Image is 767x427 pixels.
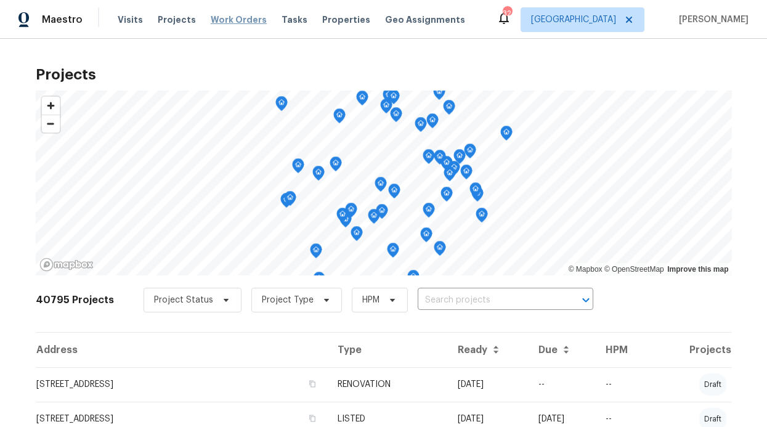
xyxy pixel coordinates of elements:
[36,91,732,275] canvas: Map
[154,294,213,306] span: Project Status
[531,14,616,26] span: [GEOGRAPHIC_DATA]
[577,291,595,309] button: Open
[262,294,314,306] span: Project Type
[476,208,488,227] div: Map marker
[376,204,388,223] div: Map marker
[460,165,473,184] div: Map marker
[667,265,728,274] a: Improve this map
[433,85,445,104] div: Map marker
[503,7,511,20] div: 32
[307,413,318,424] button: Copy Address
[500,126,513,145] div: Map marker
[569,265,603,274] a: Mapbox
[36,367,328,402] td: [STREET_ADDRESS]
[604,265,664,274] a: OpenStreetMap
[42,115,60,132] button: Zoom out
[275,96,288,115] div: Map marker
[443,100,455,119] div: Map marker
[282,15,307,24] span: Tasks
[36,294,114,306] h2: 40795 Projects
[312,166,325,185] div: Map marker
[284,191,296,210] div: Map marker
[362,294,379,306] span: HPM
[42,97,60,115] button: Zoom in
[434,150,446,169] div: Map marker
[529,333,596,367] th: Due
[471,187,484,206] div: Map marker
[310,243,322,262] div: Map marker
[649,333,731,367] th: Projects
[699,373,726,396] div: draft
[339,213,352,232] div: Map marker
[418,291,559,310] input: Search projects
[448,161,460,180] div: Map marker
[42,14,83,26] span: Maestro
[368,209,380,228] div: Map marker
[328,367,448,402] td: RENOVATION
[469,182,482,201] div: Map marker
[453,149,466,168] div: Map marker
[383,88,395,107] div: Map marker
[444,166,456,185] div: Map marker
[328,333,448,367] th: Type
[307,378,318,389] button: Copy Address
[345,203,357,222] div: Map marker
[529,367,596,402] td: --
[322,14,370,26] span: Properties
[36,333,328,367] th: Address
[387,243,399,262] div: Map marker
[330,157,342,176] div: Map marker
[423,149,435,168] div: Map marker
[388,89,400,108] div: Map marker
[440,156,453,175] div: Map marker
[596,367,649,402] td: --
[158,14,196,26] span: Projects
[280,193,293,212] div: Map marker
[333,108,346,128] div: Map marker
[39,258,94,272] a: Mapbox homepage
[388,184,400,203] div: Map marker
[385,14,465,26] span: Geo Assignments
[351,226,363,245] div: Map marker
[448,367,529,402] td: [DATE]
[36,68,732,81] h2: Projects
[674,14,749,26] span: [PERSON_NAME]
[448,333,529,367] th: Ready
[415,117,427,136] div: Map marker
[336,208,349,227] div: Map marker
[596,333,649,367] th: HPM
[420,227,432,246] div: Map marker
[426,113,439,132] div: Map marker
[434,241,446,260] div: Map marker
[118,14,143,26] span: Visits
[464,144,476,163] div: Map marker
[292,158,304,177] div: Map marker
[375,177,387,196] div: Map marker
[407,270,420,289] div: Map marker
[356,91,368,110] div: Map marker
[440,187,453,206] div: Map marker
[380,99,392,118] div: Map marker
[423,203,435,222] div: Map marker
[313,272,325,291] div: Map marker
[211,14,267,26] span: Work Orders
[390,107,402,126] div: Map marker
